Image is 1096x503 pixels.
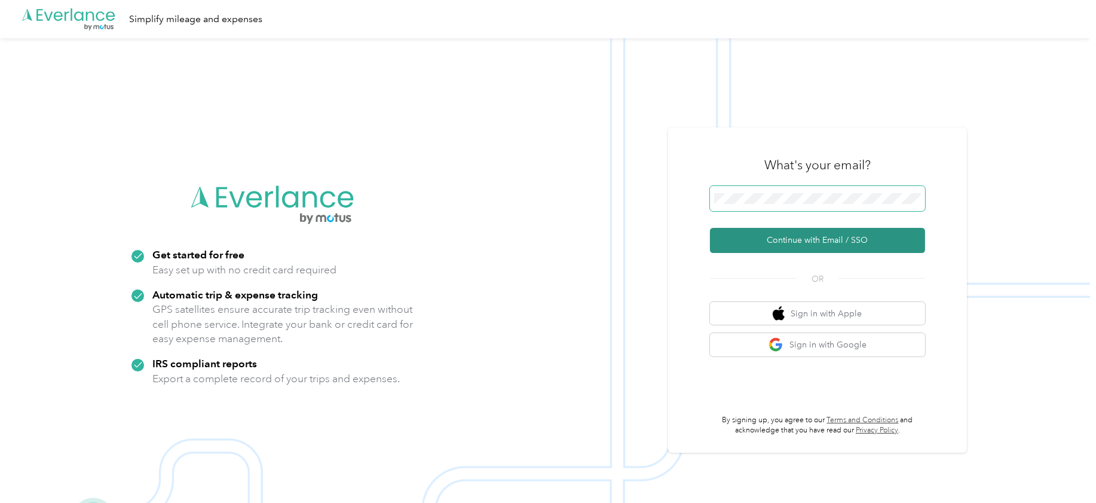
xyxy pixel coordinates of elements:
a: Terms and Conditions [827,416,899,425]
strong: Get started for free [152,248,244,261]
h3: What's your email? [764,157,871,173]
div: Simplify mileage and expenses [129,12,262,27]
p: Easy set up with no credit card required [152,263,336,278]
span: OR [797,273,838,285]
strong: IRS compliant reports [152,357,257,370]
button: Continue with Email / SSO [710,228,925,253]
button: apple logoSign in with Apple [710,302,925,325]
p: By signing up, you agree to our and acknowledge that you have read our . [710,415,925,436]
a: Privacy Policy [856,426,898,435]
img: apple logo [773,306,785,321]
strong: Automatic trip & expense tracking [152,288,318,301]
img: google logo [769,337,783,352]
p: GPS satellites ensure accurate trip tracking even without cell phone service. Integrate your bank... [152,302,414,346]
p: Export a complete record of your trips and expenses. [152,371,400,386]
button: google logoSign in with Google [710,333,925,356]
